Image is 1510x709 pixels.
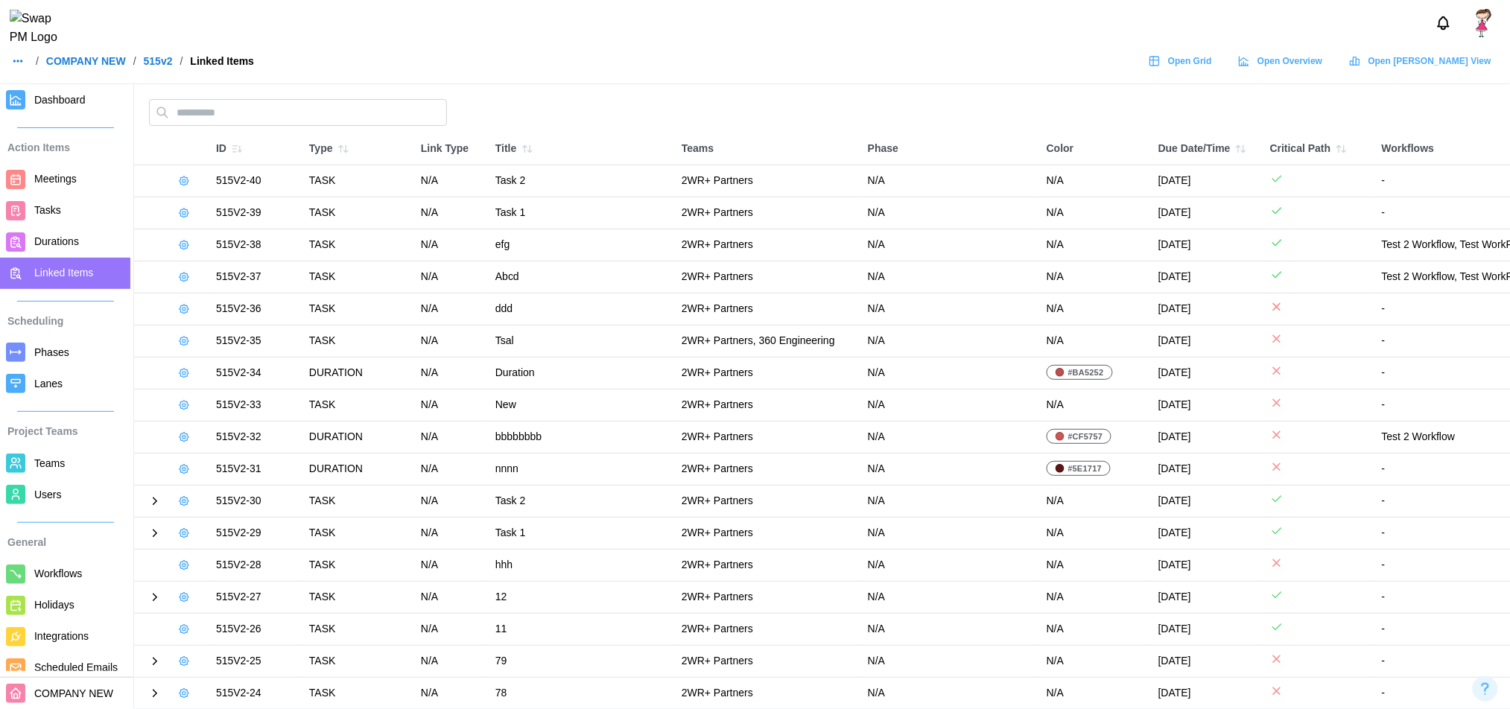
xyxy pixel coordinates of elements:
div: [DATE] [1158,493,1255,509]
td: N/A [413,357,488,390]
td: TASK [302,646,413,678]
td: 2WR+ Partners [674,454,860,486]
td: N/A [413,518,488,550]
span: COMPANY NEW [34,687,113,699]
td: Abcd [488,261,674,293]
span: #5e1717 [1068,462,1103,475]
td: N/A [1039,614,1151,646]
td: nnnn [488,454,674,486]
td: Duration [488,357,674,390]
a: 515v2 [144,56,173,66]
td: 2WR+ Partners [674,197,860,229]
span: #ba5252 [1068,366,1104,379]
td: 515V2-38 [209,229,302,261]
td: N/A [860,646,1039,678]
td: N/A [413,486,488,518]
td: 2WR+ Partners [674,550,860,582]
img: depositphotos_122830654-stock-illustration-little-girl-cute-character.jpg [1470,9,1498,37]
td: 515V2-31 [209,454,302,486]
td: 2WR+ Partners [674,357,860,390]
td: N/A [413,550,488,582]
div: [DATE] [1158,557,1255,573]
td: 515V2-28 [209,550,302,582]
span: Integrations [34,630,89,642]
td: N/A [413,422,488,454]
div: Title [495,139,667,159]
td: 515V2-37 [209,261,302,293]
div: Color [1047,141,1143,157]
a: Open [PERSON_NAME] View [1342,50,1503,72]
td: 515V2-30 [209,486,302,518]
td: TASK [302,229,413,261]
td: N/A [413,390,488,422]
span: Tasks [34,204,61,216]
td: N/A [1039,261,1151,293]
td: DURATION [302,422,413,454]
td: N/A [413,165,488,197]
td: N/A [1039,550,1151,582]
div: Linked Items [190,56,254,66]
td: Task 1 [488,197,674,229]
td: 515V2-34 [209,357,302,390]
td: N/A [1039,518,1151,550]
img: Swap PM Logo [10,10,70,47]
div: [DATE] [1158,621,1255,638]
td: Tsal [488,325,674,357]
div: [DATE] [1158,365,1255,381]
div: [DATE] [1158,205,1255,221]
td: 12 [488,582,674,614]
div: Teams [682,141,853,157]
td: DURATION [302,357,413,390]
td: TASK [302,261,413,293]
div: Link Type [421,141,480,157]
div: Phase [868,141,1032,157]
div: [DATE] [1158,237,1255,253]
span: Open [PERSON_NAME] View [1368,51,1491,71]
td: N/A [1039,197,1151,229]
td: N/A [413,325,488,357]
td: 515V2-39 [209,197,302,229]
td: 515V2-33 [209,390,302,422]
div: [DATE] [1158,589,1255,605]
button: Notifications [1431,10,1456,36]
td: 2WR+ Partners [674,229,860,261]
td: N/A [860,325,1039,357]
td: TASK [302,614,413,646]
td: 2WR+ Partners [674,165,860,197]
td: TASK [302,293,413,325]
span: Linked Items [34,267,93,279]
td: N/A [860,165,1039,197]
td: 2WR+ Partners [674,293,860,325]
td: N/A [860,357,1039,390]
td: hhh [488,550,674,582]
td: N/A [860,518,1039,550]
td: 2WR+ Partners [674,261,860,293]
span: Scheduled Emails [34,661,118,673]
td: 11 [488,614,674,646]
td: Task 2 [488,486,674,518]
td: 515V2-26 [209,614,302,646]
td: 2WR+ Partners [674,582,860,614]
td: N/A [1039,486,1151,518]
td: 2WR+ Partners [674,422,860,454]
td: 2WR+ Partners [674,390,860,422]
td: N/A [413,229,488,261]
span: Open Overview [1257,51,1322,71]
span: Users [34,489,62,500]
td: N/A [413,582,488,614]
div: [DATE] [1158,525,1255,541]
td: N/A [413,614,488,646]
td: 515V2-36 [209,293,302,325]
td: TASK [302,518,413,550]
td: New [488,390,674,422]
td: N/A [860,582,1039,614]
td: 2WR+ Partners [674,614,860,646]
td: bbbbbbbb [488,422,674,454]
td: Task 2 [488,165,674,197]
div: Due Date/Time [1158,139,1255,159]
td: 79 [488,646,674,678]
span: Meetings [34,173,77,185]
a: SShetty platform admin [1470,9,1498,37]
td: N/A [1039,293,1151,325]
div: Critical Path [1270,139,1367,159]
